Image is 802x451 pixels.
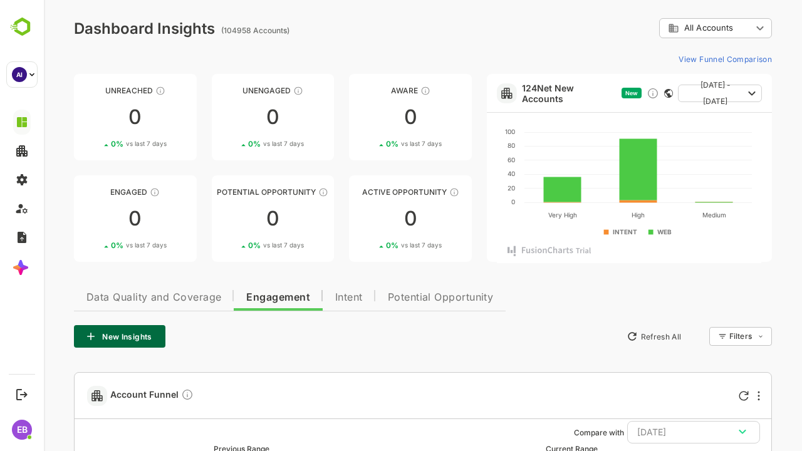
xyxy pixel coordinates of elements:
[530,428,580,437] ag: Compare with
[106,187,116,197] div: These accounts are warm, further nurturing would qualify them to MQAs
[305,74,428,160] a: AwareThese accounts have just entered the buying cycle and need further nurturing00%vs last 7 days
[112,86,122,96] div: These accounts have not been engaged with for a defined time period
[12,420,32,440] div: EB
[588,211,601,219] text: High
[30,19,171,38] div: Dashboard Insights
[204,241,260,250] div: 0 %
[684,325,728,348] div: Filters
[30,209,153,229] div: 0
[461,128,471,135] text: 100
[30,74,153,160] a: UnreachedThese accounts have not been engaged with for a defined time period00%vs last 7 days
[13,386,30,403] button: Logout
[634,85,718,102] button: [DATE] - [DATE]
[204,139,260,148] div: 0 %
[685,331,708,341] div: Filters
[168,86,291,95] div: Unengaged
[137,388,150,403] div: Compare Funnel to any previous dates, and click on any plot in the current funnel to view the det...
[405,187,415,197] div: These accounts have open opportunities which might be at any of the Sales Stages
[30,107,153,127] div: 0
[67,139,123,148] div: 0 %
[377,86,387,96] div: These accounts have just entered the buying cycle and need further nurturing
[640,23,689,33] span: All Accounts
[659,211,682,219] text: Medium
[714,391,716,401] div: More
[342,139,398,148] div: 0 %
[43,293,177,303] span: Data Quality and Coverage
[344,293,450,303] span: Potential Opportunity
[30,86,153,95] div: Unreached
[30,187,153,197] div: Engaged
[219,241,260,250] span: vs last 7 days
[274,187,284,197] div: These accounts are MQAs and can be passed on to Inside Sales
[603,87,615,100] div: Discover new ICP-fit accounts showing engagement — via intent surges, anonymous website visits, L...
[581,90,594,96] span: New
[219,139,260,148] span: vs last 7 days
[168,209,291,229] div: 0
[66,388,150,403] span: Account Funnel
[82,139,123,148] span: vs last 7 days
[695,391,705,401] div: Refresh
[305,175,428,262] a: Active OpportunityThese accounts have open opportunities which might be at any of the Sales Stage...
[30,175,153,262] a: EngagedThese accounts are warm, further nurturing would qualify them to MQAs00%vs last 7 days
[168,74,291,160] a: UnengagedThese accounts have not shown enough engagement and need nurturing00%vs last 7 days
[464,184,471,192] text: 20
[291,293,319,303] span: Intent
[504,211,533,219] text: Very High
[464,170,471,177] text: 40
[67,241,123,250] div: 0 %
[30,325,122,348] button: New Insights
[249,86,259,96] div: These accounts have not shown enough engagement and need nurturing
[644,77,699,110] span: [DATE] - [DATE]
[630,49,728,69] button: View Funnel Comparison
[305,209,428,229] div: 0
[577,326,643,346] button: Refresh All
[12,67,27,82] div: AI
[357,139,398,148] span: vs last 7 days
[615,16,728,41] div: All Accounts
[464,156,471,163] text: 60
[168,175,291,262] a: Potential OpportunityThese accounts are MQAs and can be passed on to Inside Sales00%vs last 7 days
[6,15,38,39] img: BambooboxLogoMark.f1c84d78b4c51b1a7b5f700c9845e183.svg
[583,421,716,443] button: [DATE]
[305,86,428,95] div: Aware
[467,198,471,205] text: 0
[305,187,428,197] div: Active Opportunity
[357,241,398,250] span: vs last 7 days
[168,187,291,197] div: Potential Opportunity
[624,23,708,34] div: All Accounts
[305,107,428,127] div: 0
[202,293,266,303] span: Engagement
[168,107,291,127] div: 0
[593,424,706,440] div: [DATE]
[177,26,249,35] ag: (104958 Accounts)
[464,142,471,149] text: 80
[342,241,398,250] div: 0 %
[620,89,629,98] div: This card does not support filter and segments
[478,83,573,104] a: 124Net New Accounts
[82,241,123,250] span: vs last 7 days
